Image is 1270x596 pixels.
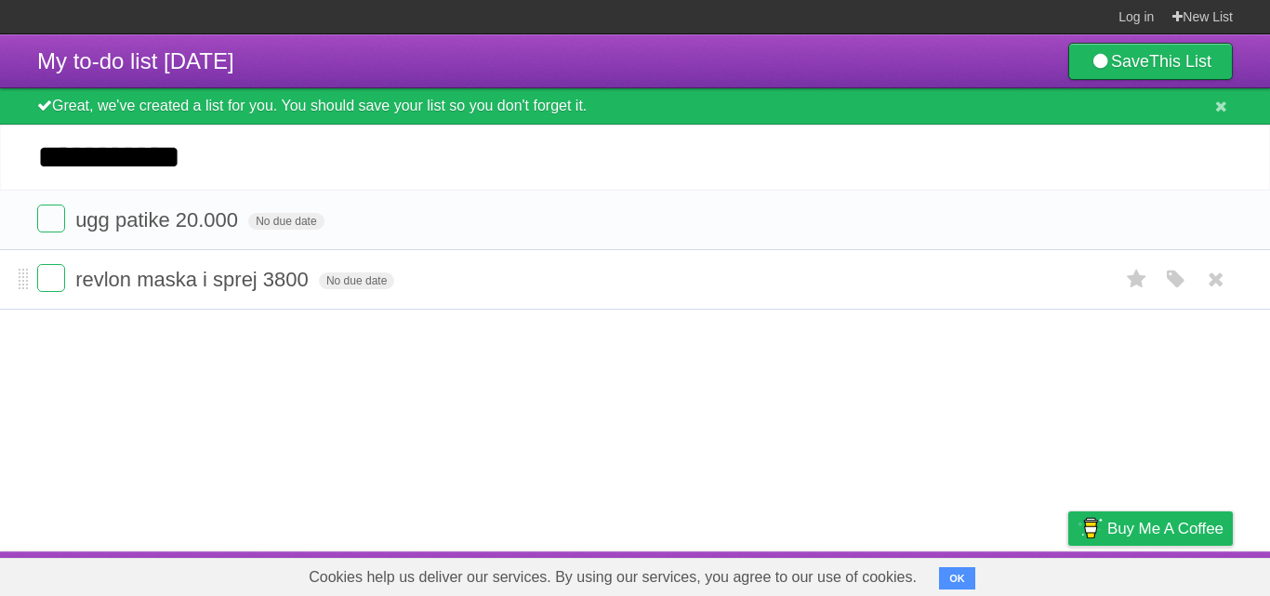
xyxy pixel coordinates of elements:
a: About [821,556,860,591]
a: Developers [882,556,958,591]
a: Terms [981,556,1022,591]
span: ugg patike 20.000 [75,208,243,232]
span: My to-do list [DATE] [37,48,234,73]
a: Suggest a feature [1116,556,1233,591]
a: Buy me a coffee [1068,511,1233,546]
button: OK [939,567,975,589]
label: Done [37,264,65,292]
span: Buy me a coffee [1107,512,1224,545]
a: SaveThis List [1068,43,1233,80]
span: No due date [248,213,324,230]
a: Privacy [1044,556,1092,591]
span: No due date [319,272,394,289]
b: This List [1149,52,1211,71]
span: Cookies help us deliver our services. By using our services, you agree to our use of cookies. [290,559,935,596]
span: revlon maska i sprej 3800 [75,268,313,291]
img: Buy me a coffee [1078,512,1103,544]
label: Star task [1119,264,1155,295]
label: Done [37,205,65,232]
